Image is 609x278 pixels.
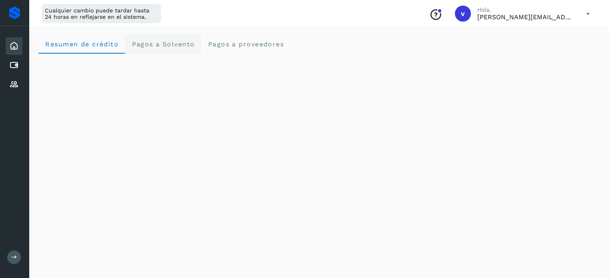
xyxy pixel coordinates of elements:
p: Hola, [477,6,573,13]
span: Resumen de crédito [45,40,119,48]
div: Proveedores [6,76,22,93]
div: Cuentas por pagar [6,56,22,74]
div: Cualquier cambio puede tardar hasta 24 horas en reflejarse en el sistema. [42,4,161,23]
span: Pagos a Solvento [131,40,195,48]
span: Pagos a proveedores [207,40,284,48]
p: victor.romero@fidum.com.mx [477,13,573,21]
div: Inicio [6,37,22,55]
